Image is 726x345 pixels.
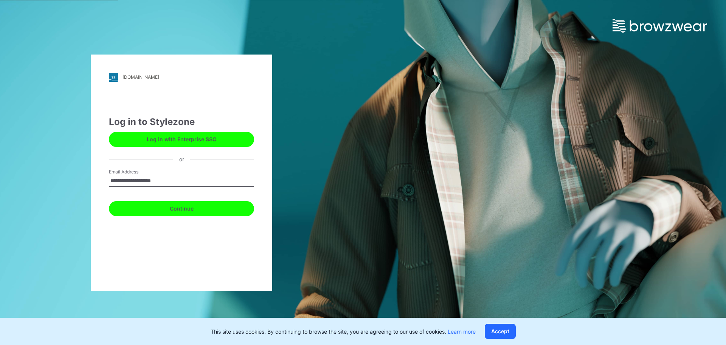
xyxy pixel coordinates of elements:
a: Learn more [448,328,476,335]
div: [DOMAIN_NAME] [123,74,159,80]
label: Email Address [109,169,162,175]
img: stylezone-logo.562084cfcfab977791bfbf7441f1a819.svg [109,73,118,82]
button: Accept [485,324,516,339]
button: Continue [109,201,254,216]
div: or [173,155,190,163]
img: browzwear-logo.e42bd6dac1945053ebaf764b6aa21510.svg [613,19,707,33]
button: Log in with Enterprise SSO [109,132,254,147]
div: Log in to Stylezone [109,115,254,129]
a: [DOMAIN_NAME] [109,73,254,82]
p: This site uses cookies. By continuing to browse the site, you are agreeing to our use of cookies. [211,328,476,336]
